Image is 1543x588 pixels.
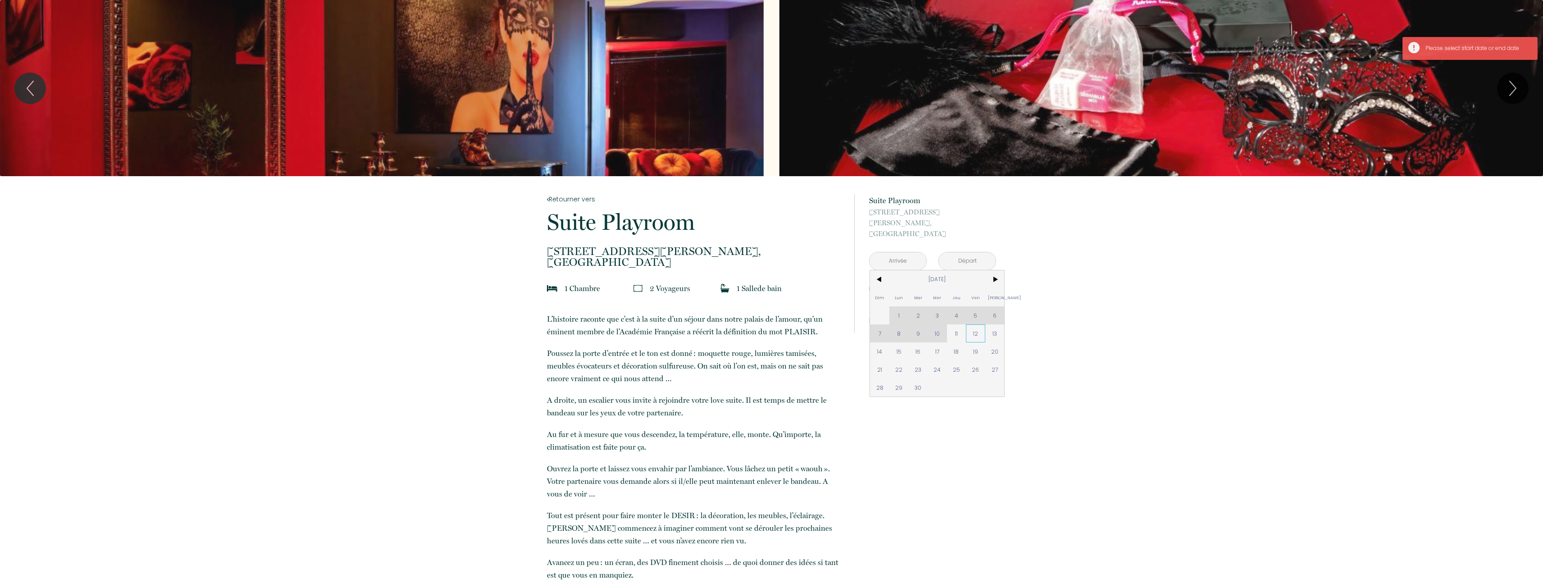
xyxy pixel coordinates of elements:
span: 18 [947,342,966,360]
span: 22 [889,360,909,378]
img: guests [633,284,642,293]
span: 21 [870,360,889,378]
button: Réserver [869,309,996,333]
p: Tout est présent pour faire monter le DESIR : la décoration, les meubles, l’éclairage. [PERSON_NA... [547,509,842,547]
span: 19 [966,342,985,360]
input: Départ [939,252,996,270]
span: Lun [889,288,909,306]
p: Poussez la porte d’entrée et le ton est donné : moquette rouge, lumières tamisées, meubles évocat... [547,347,842,385]
span: [STREET_ADDRESS][PERSON_NAME], [547,246,842,257]
p: 1 Salle de bain [737,282,782,295]
p: Ouvrez la porte et laissez vous envahir par l’ambiance. Vous lâchez un petit « waouh ». Votre par... [547,462,842,500]
span: 11 [947,324,966,342]
a: Retourner vers [547,194,842,204]
span: [STREET_ADDRESS][PERSON_NAME], [869,207,996,228]
span: 24 [928,360,947,378]
span: 30 [908,378,928,397]
span: > [985,270,1005,288]
p: 1 Chambre [564,282,600,295]
span: Mer [928,288,947,306]
span: [DATE] [889,270,985,288]
span: < [870,270,889,288]
span: 26 [966,360,985,378]
span: 16 [908,342,928,360]
p: L’histoire raconte que c’est à la suite d’un séjour dans notre palais de l’amour, qu’un éminent m... [547,313,842,338]
span: Mar [908,288,928,306]
p: [GEOGRAPHIC_DATA] [869,207,996,239]
span: Ven [966,288,985,306]
span: 29 [889,378,909,397]
span: 14 [870,342,889,360]
p: Suite Playroom [869,194,996,207]
span: 13 [985,324,1005,342]
span: 17 [928,342,947,360]
span: 15 [889,342,909,360]
p: 2 Voyageur [650,282,690,295]
span: Jeu [947,288,966,306]
span: [PERSON_NAME] [985,288,1005,306]
span: 20 [985,342,1005,360]
span: 23 [908,360,928,378]
button: Previous [14,73,46,104]
span: 12 [966,324,985,342]
p: Au fur et à mesure que vous descendez, la température, elle, monte. Qu’importe, la climatisation ... [547,428,842,453]
span: 27 [985,360,1005,378]
p: Avancez un peu : un écran, des DVD finement choisis … de quoi donner des idées si tant est que vo... [547,556,842,581]
span: 28 [870,378,889,397]
div: Please select start date or end date [1425,44,1528,53]
p: [GEOGRAPHIC_DATA] [547,246,842,268]
span: s [687,284,690,293]
span: 25 [947,360,966,378]
input: Arrivée [869,252,926,270]
p: A droite, un escalier vous invite à rejoindre votre love suite. Il est temps de mettre le bandeau... [547,394,842,419]
span: Dim [870,288,889,306]
button: Next [1497,73,1529,104]
p: Suite Playroom [547,211,842,233]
